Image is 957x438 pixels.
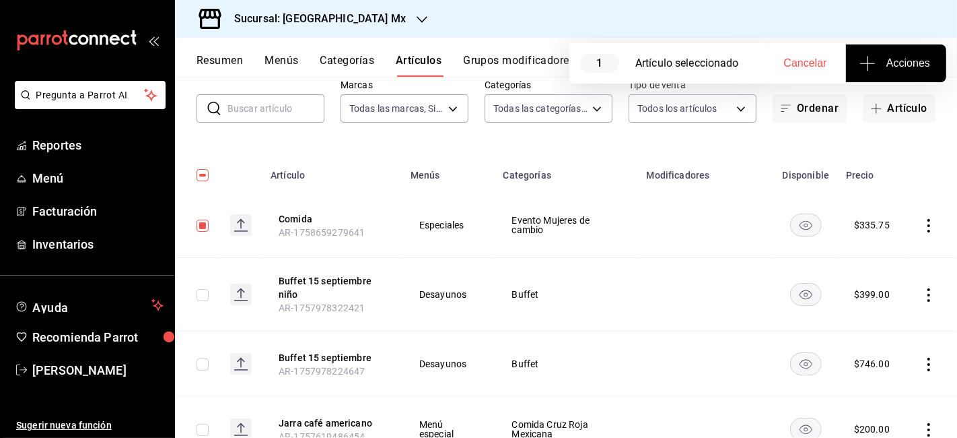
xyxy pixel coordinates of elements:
button: availability-product [790,214,822,237]
div: $ 746.00 [854,357,890,371]
button: edit-product-location [279,351,386,365]
button: open_drawer_menu [148,35,159,46]
span: Menú [32,169,164,187]
span: Buffet [511,290,621,299]
span: Ayuda [32,297,146,313]
span: Todas las categorías, Sin categoría [493,102,588,115]
label: Marcas [341,81,468,90]
span: Inventarios [32,235,164,253]
button: Resumen [197,54,243,77]
span: Desayunos [419,359,478,369]
span: Evento Mujeres de cambio [511,216,621,234]
span: Especiales [419,220,478,230]
span: AR-1758659279641 [279,227,365,238]
button: edit-product-location [279,416,386,430]
span: Todos los artículos [637,102,717,115]
button: Cancelar [765,44,846,82]
span: AR-1757978224647 [279,366,365,377]
button: actions [922,423,935,437]
button: Categorías [320,54,375,77]
label: Tipo de venta [629,81,756,90]
button: actions [922,219,935,232]
span: [PERSON_NAME] [32,361,164,379]
span: Pregunta a Parrot AI [36,88,145,102]
th: Modificadores [639,150,774,193]
button: actions [922,358,935,371]
div: navigation tabs [197,54,957,77]
th: Disponible [774,150,838,193]
button: edit-product-location [279,274,386,301]
button: availability-product [790,352,822,375]
label: Categorías [485,81,612,90]
span: Desayunos [419,290,478,299]
th: Categorías [495,150,638,193]
th: Artículo [262,150,402,193]
span: Cancelar [784,57,827,69]
th: Menús [402,150,495,193]
div: $ 200.00 [854,423,890,436]
button: Artículo [863,94,935,123]
button: actions [922,288,935,302]
span: Facturación [32,202,164,220]
th: Precio [838,150,906,193]
span: Sugerir nueva función [16,418,164,433]
button: Artículos [396,54,441,77]
a: Pregunta a Parrot AI [9,98,166,112]
input: Buscar artículo [227,95,324,122]
button: Ordenar [773,94,847,123]
div: Artículo seleccionado [635,55,765,71]
div: $ 399.00 [854,288,890,301]
button: Acciones [846,44,946,82]
h3: Sucursal: [GEOGRAPHIC_DATA] Mx [223,11,406,27]
span: Todas las marcas, Sin marca [349,102,444,115]
span: Buffet [511,359,621,369]
button: Grupos modificadores [463,54,575,77]
span: Acciones [862,55,930,71]
button: Pregunta a Parrot AI [15,81,166,109]
button: Menús [264,54,298,77]
button: availability-product [790,283,822,306]
button: edit-product-location [279,212,386,226]
span: AR-1757978322421 [279,303,365,313]
span: 1 [580,54,619,73]
span: Reportes [32,136,164,154]
div: $ 335.75 [854,218,890,232]
span: Recomienda Parrot [32,328,164,346]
